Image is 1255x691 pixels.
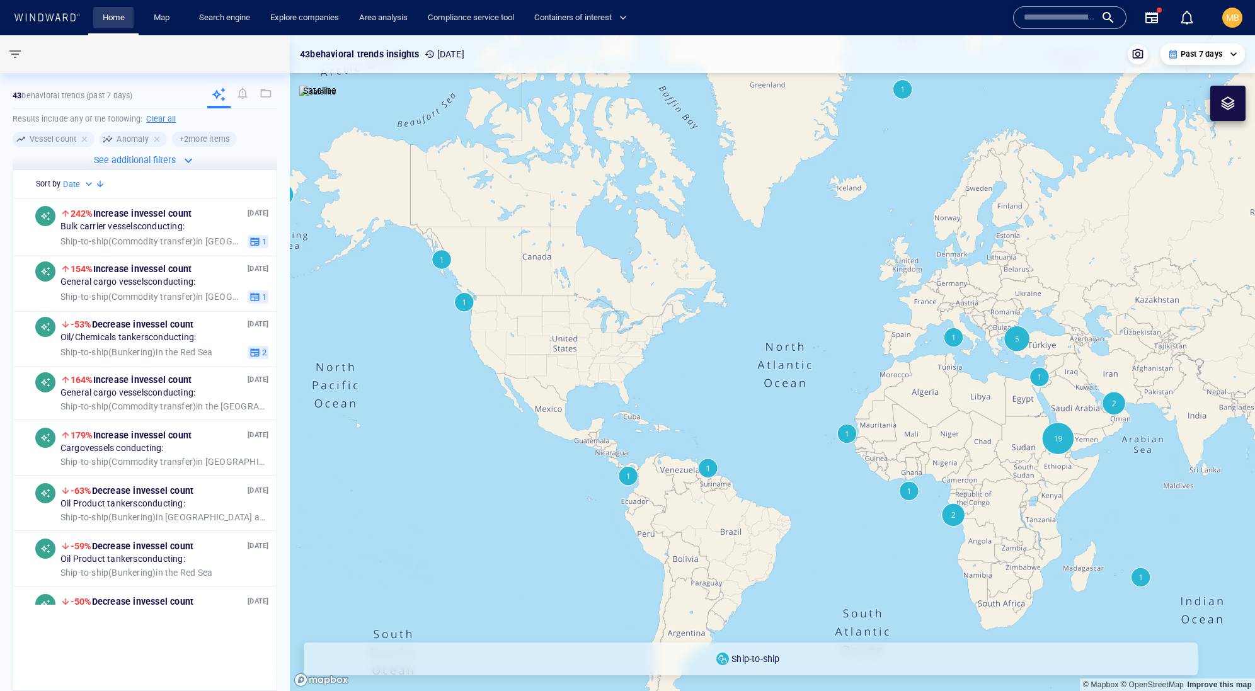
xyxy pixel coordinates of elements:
[146,113,176,125] h6: Clear all
[294,673,349,687] a: Mapbox logo
[303,83,336,98] p: Satellite
[299,86,336,98] img: satellite
[36,178,60,190] h6: Sort by
[60,512,156,522] span: Ship-to-ship ( Bunkering )
[260,236,266,248] span: 1
[290,35,1255,691] canvas: Map
[93,7,134,29] button: Home
[71,430,93,440] span: 179%
[94,152,176,168] p: See additional filters
[13,90,133,101] p: behavioral trends (Past 7 days)
[194,7,255,29] a: Search engine
[60,292,243,303] span: in [GEOGRAPHIC_DATA] EEZ
[71,264,192,274] span: Increase in vessel count
[1226,13,1239,23] span: MB
[248,346,268,360] button: 2
[260,347,266,358] span: 2
[265,7,344,29] a: Explore companies
[300,47,420,62] p: 43 behavioral trends insights
[529,7,638,29] button: Containers of interest
[71,541,92,551] span: -59%
[60,292,196,302] span: Ship-to-ship ( Commodity transfer )
[354,7,413,29] a: Area analysis
[13,91,21,100] strong: 43
[60,568,212,579] span: in the Red Sea
[60,347,212,358] span: in the Red Sea
[71,541,193,551] span: Decrease in vessel count
[1181,49,1222,60] p: Past 7 days
[100,132,166,147] div: Anomaly
[94,152,196,169] button: See additional filters
[248,540,268,552] p: [DATE]
[60,401,269,413] span: in the [GEOGRAPHIC_DATA]
[13,109,277,129] h6: Results include any of the following:
[425,47,464,62] p: [DATE]
[149,7,179,29] a: Map
[60,347,156,357] span: Ship-to-ship ( Bunkering )
[731,651,779,666] p: Ship-to-ship
[260,292,266,303] span: 1
[60,457,269,468] span: in [GEOGRAPHIC_DATA] EEZ
[60,512,269,523] span: in [GEOGRAPHIC_DATA] and [GEOGRAPHIC_DATA] EEZ
[248,374,268,386] p: [DATE]
[71,319,92,329] span: -53%
[71,430,192,440] span: Increase in vessel count
[248,596,268,608] p: [DATE]
[248,430,268,442] p: [DATE]
[98,7,130,29] a: Home
[63,178,80,191] h6: Date
[1220,5,1245,30] button: MB
[1201,634,1246,682] iframe: Chat
[60,457,196,467] span: Ship-to-ship ( Commodity transfer )
[248,319,268,331] p: [DATE]
[248,290,268,304] button: 1
[1168,49,1237,60] div: Past 7 days
[60,388,195,399] span: General cargo vessels conducting:
[60,499,185,510] span: Oil Product tankers conducting:
[60,554,185,566] span: Oil Product tankers conducting:
[71,597,92,607] span: -50%
[144,7,184,29] button: Map
[71,597,193,607] span: Decrease in vessel count
[248,485,268,497] p: [DATE]
[71,486,92,496] span: -63%
[60,568,156,578] span: Ship-to-ship ( Bunkering )
[534,11,627,25] span: Containers of interest
[60,222,185,233] span: Bulk carrier vessels conducting:
[71,208,192,219] span: Increase in vessel count
[71,264,93,274] span: 154%
[1121,680,1184,689] a: OpenStreetMap
[423,7,519,29] a: Compliance service tool
[60,443,164,455] span: Cargo vessels conducting:
[71,375,93,385] span: 164%
[248,263,268,275] p: [DATE]
[248,208,268,220] p: [DATE]
[248,235,268,249] button: 1
[1083,680,1118,689] a: Mapbox
[60,236,243,248] span: in [GEOGRAPHIC_DATA] EEZ
[117,133,148,146] h6: Anomaly
[71,375,192,385] span: Increase in vessel count
[180,133,229,146] h6: + 2 more items
[71,319,193,329] span: Decrease in vessel count
[60,277,195,288] span: General cargo vessels conducting:
[1179,10,1195,25] div: Notification center
[60,333,196,344] span: Oil/Chemicals tankers conducting:
[71,486,193,496] span: Decrease in vessel count
[60,401,196,411] span: Ship-to-ship ( Commodity transfer )
[71,208,93,219] span: 242%
[30,133,76,146] h6: Vessel count
[1187,680,1252,689] a: Map feedback
[60,236,196,246] span: Ship-to-ship ( Commodity transfer )
[13,132,95,147] div: Vessel count
[63,178,95,191] div: Date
